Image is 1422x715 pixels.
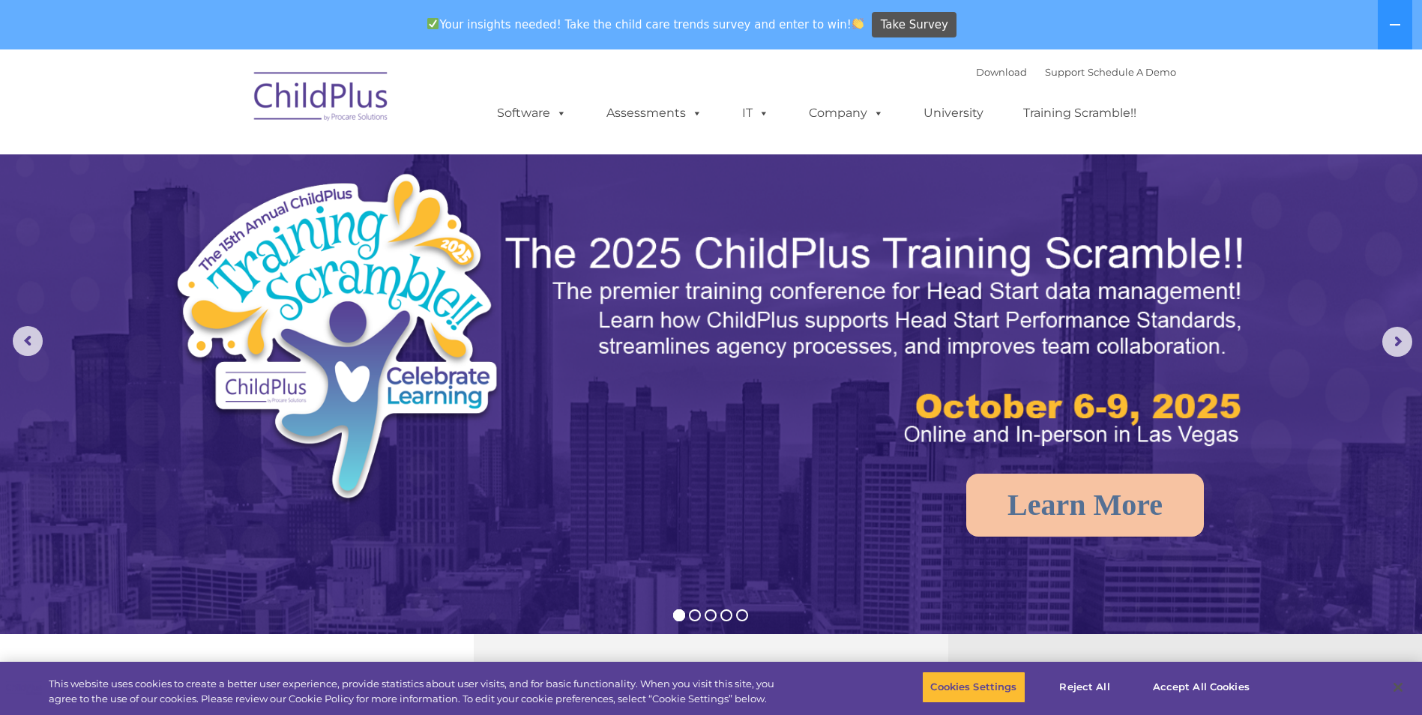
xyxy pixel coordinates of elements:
img: ChildPlus by Procare Solutions [247,61,397,136]
img: 👏 [852,18,864,29]
a: Software [482,98,582,128]
div: This website uses cookies to create a better user experience, provide statistics about user visit... [49,677,782,706]
span: Take Survey [881,12,948,38]
a: Learn More [966,474,1204,537]
button: Close [1382,671,1415,704]
font: | [976,66,1176,78]
a: Download [976,66,1027,78]
a: IT [727,98,784,128]
a: Support [1045,66,1085,78]
button: Reject All [1038,672,1132,703]
button: Accept All Cookies [1145,672,1258,703]
a: Take Survey [872,12,956,38]
span: Your insights needed! Take the child care trends survey and enter to win! [421,10,870,39]
a: Company [794,98,899,128]
a: Assessments [591,98,717,128]
button: Cookies Settings [922,672,1025,703]
a: Training Scramble!! [1008,98,1151,128]
a: University [909,98,998,128]
img: ✅ [427,18,439,29]
a: Schedule A Demo [1088,66,1176,78]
